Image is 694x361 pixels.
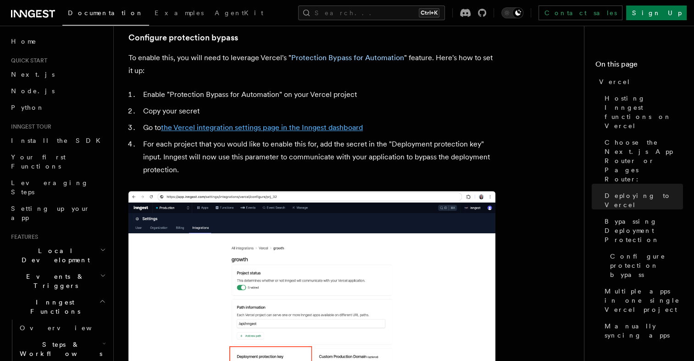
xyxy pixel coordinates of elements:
span: Events & Triggers [7,272,100,290]
kbd: Ctrl+K [419,8,439,17]
a: Examples [149,3,209,25]
span: Multiple apps in one single Vercel project [605,287,683,314]
span: Install the SDK [11,137,106,144]
a: Home [7,33,108,50]
span: Python [11,104,44,111]
a: Documentation [62,3,149,26]
span: Quick start [7,57,47,64]
li: Go to [140,121,495,134]
span: Home [11,37,37,46]
span: Local Development [7,246,100,265]
span: Documentation [68,9,144,17]
a: Node.js [7,83,108,99]
a: Your first Functions [7,149,108,175]
li: For each project that you would like to enable this for, add the secret in the "Deployment protec... [140,138,495,176]
a: Choose the Next.js App Router or Pages Router: [601,134,683,187]
span: Setting up your app [11,205,90,221]
a: Overview [16,320,108,336]
span: Features [7,233,38,241]
span: Vercel [599,77,631,86]
button: Inngest Functions [7,294,108,320]
button: Local Development [7,243,108,268]
span: Bypassing Deployment Protection [605,217,683,244]
a: Sign Up [626,6,687,20]
a: Multiple apps in one single Vercel project [601,283,683,318]
button: Search...Ctrl+K [298,6,445,20]
span: Node.js [11,87,55,95]
a: Configure protection bypass [128,31,238,44]
a: Manually syncing apps [601,318,683,344]
button: Events & Triggers [7,268,108,294]
span: Choose the Next.js App Router or Pages Router: [605,138,683,184]
span: Inngest tour [7,123,51,130]
a: the Vercel integration settings page in the Inngest dashboard [161,123,363,132]
a: Bypassing Deployment Protection [601,213,683,248]
p: To enable this, you will need to leverage Vercel's " " feature. Here's how to set it up: [128,51,495,77]
a: Install the SDK [7,132,108,149]
a: Python [7,99,108,116]
a: Deploying to Vercel [601,187,683,213]
a: Leveraging Steps [7,175,108,200]
span: AgentKit [215,9,263,17]
span: Overview [20,324,114,332]
span: Leveraging Steps [11,179,89,196]
a: Contact sales [539,6,622,20]
span: Manually syncing apps [605,322,683,340]
span: Steps & Workflows [16,340,102,358]
a: AgentKit [209,3,269,25]
h4: On this page [595,59,683,73]
a: Next.js [7,66,108,83]
span: Next.js [11,71,55,78]
span: Inngest Functions [7,298,99,316]
span: Examples [155,9,204,17]
a: Configure protection bypass [606,248,683,283]
span: Hosting Inngest functions on Vercel [605,94,683,130]
li: Copy your secret [140,105,495,118]
a: Vercel [595,73,683,90]
span: Your first Functions [11,153,66,170]
li: Enable "Protection Bypass for Automation" on your Vercel project [140,88,495,101]
a: Setting up your app [7,200,108,226]
span: Configure protection bypass [610,252,683,279]
a: Hosting Inngest functions on Vercel [601,90,683,134]
span: Deploying to Vercel [605,191,683,209]
a: Protection Bypass for Automation [291,53,404,62]
button: Toggle dark mode [501,7,523,18]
